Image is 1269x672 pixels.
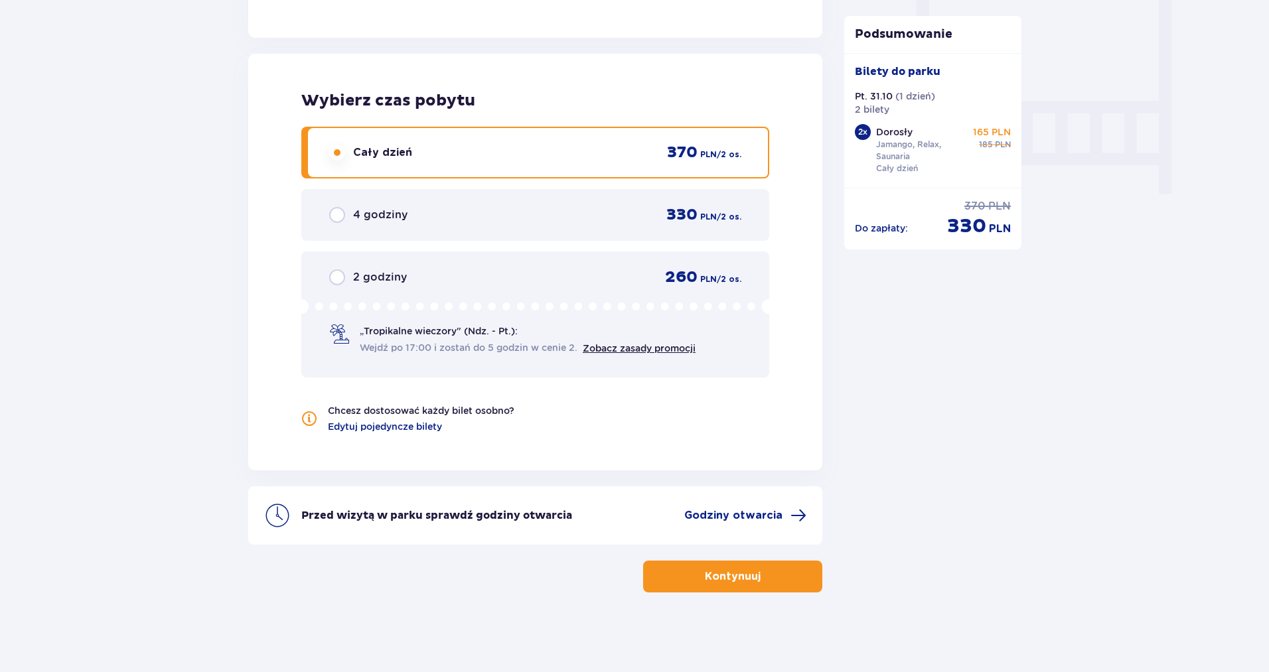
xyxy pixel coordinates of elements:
a: Zobacz zasady promocji [583,343,696,354]
span: 330 [666,205,698,225]
span: PLN [700,149,717,161]
span: 185 [979,139,992,151]
p: Kontynuuj [705,569,761,584]
button: Kontynuuj [643,561,822,592]
span: / 2 os. [717,149,741,161]
p: Przed wizytą w parku sprawdź godziny otwarcia [301,508,572,523]
span: 260 [665,267,698,287]
span: PLN [995,139,1011,151]
p: Podsumowanie [844,27,1022,42]
span: 370 [667,143,698,163]
span: Cały dzień [353,145,412,160]
span: 4 godziny [353,208,408,222]
p: Bilety do parku [855,64,940,79]
p: Dorosły [876,125,913,139]
a: Edytuj pojedyncze bilety [328,420,442,433]
span: Wejdź po 17:00 i zostań do 5 godzin w cenie 2. [360,341,577,354]
span: PLN [989,222,1011,236]
p: ( 1 dzień ) [895,90,935,103]
span: 370 [964,199,986,214]
span: PLN [700,273,717,285]
p: Chcesz dostosować każdy bilet osobno? [328,404,514,417]
p: Pt. 31.10 [855,90,893,103]
span: 2 godziny [353,270,407,285]
span: / 2 os. [717,273,741,285]
span: PLN [700,211,717,223]
p: Do zapłaty : [855,222,908,235]
span: Godziny otwarcia [684,508,783,523]
p: 2 bilety [855,103,889,116]
p: Cały dzień [876,163,918,174]
a: Godziny otwarcia [684,507,806,523]
span: PLN [988,199,1011,214]
p: 165 PLN [973,125,1011,139]
span: „Tropikalne wieczory" (Ndz. - Pt.): [360,324,518,338]
span: / 2 os. [717,211,741,223]
p: Jamango, Relax, Saunaria [876,139,968,163]
span: 330 [947,214,986,239]
h2: Wybierz czas pobytu [301,91,769,111]
div: 2 x [855,124,871,140]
